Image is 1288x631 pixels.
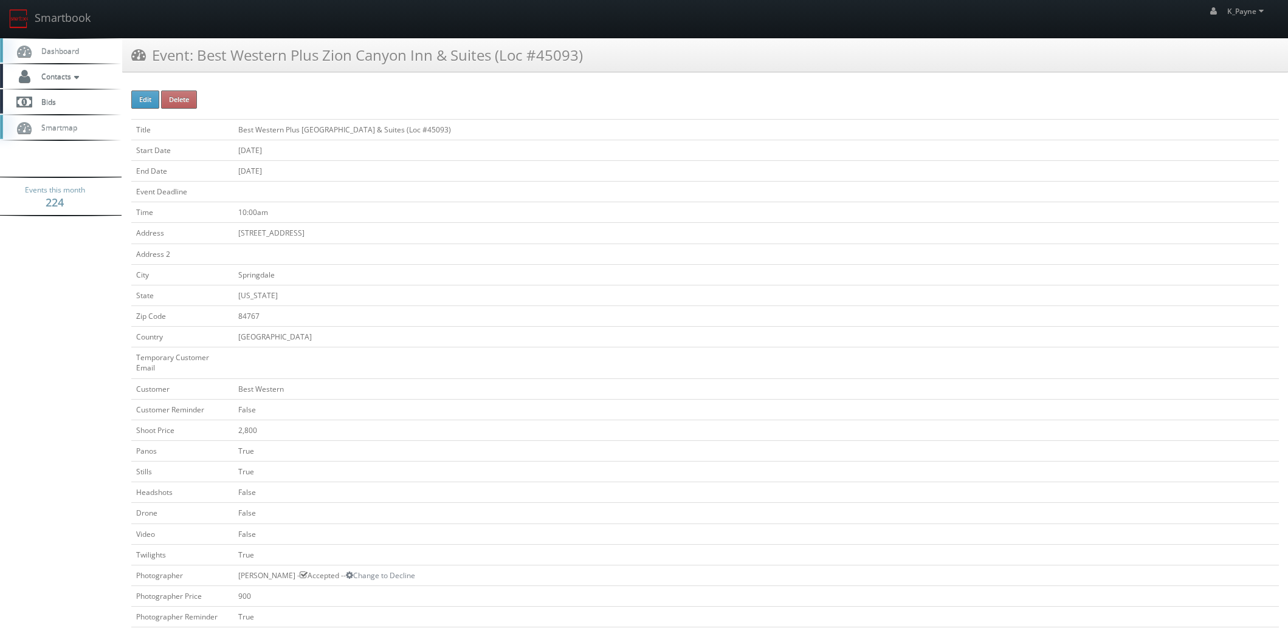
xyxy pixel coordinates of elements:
td: True [233,544,1279,565]
td: False [233,524,1279,544]
td: True [233,440,1279,461]
td: False [233,503,1279,524]
td: 900 [233,585,1279,606]
td: Zip Code [131,305,233,326]
span: Smartmap [35,122,77,132]
td: Shoot Price [131,420,233,440]
h3: Event: Best Western Plus Zion Canyon Inn & Suites (Loc #45093) [131,44,583,66]
span: K_Payne [1227,6,1267,16]
td: Photographer Price [131,585,233,606]
td: Springdale [233,264,1279,285]
td: Customer Reminder [131,399,233,420]
td: 10:00am [233,202,1279,223]
td: Country [131,327,233,347]
td: Address [131,223,233,244]
td: [STREET_ADDRESS] [233,223,1279,244]
td: True [233,462,1279,482]
td: Event Deadline [131,182,233,202]
td: Headshots [131,482,233,503]
td: True [233,607,1279,627]
td: Temporary Customer Email [131,347,233,378]
span: Dashboard [35,46,79,56]
strong: 224 [46,195,64,210]
a: Change to Decline [346,570,415,581]
button: Edit [131,90,159,109]
td: False [233,482,1279,503]
td: [DATE] [233,160,1279,181]
td: Stills [131,462,233,482]
td: Photographer Reminder [131,607,233,627]
td: Start Date [131,140,233,160]
td: False [233,399,1279,420]
td: Drone [131,503,233,524]
td: [GEOGRAPHIC_DATA] [233,327,1279,347]
td: Twilights [131,544,233,565]
td: 84767 [233,305,1279,326]
td: 2,800 [233,420,1279,440]
td: [DATE] [233,140,1279,160]
td: Title [131,119,233,140]
button: Delete [161,90,197,109]
span: Events this month [25,184,85,196]
td: Photographer [131,565,233,585]
td: [PERSON_NAME] - Accepted -- [233,565,1279,585]
td: City [131,264,233,285]
td: Best Western Plus [GEOGRAPHIC_DATA] & Suites (Loc #45093) [233,119,1279,140]
td: [US_STATE] [233,285,1279,305]
td: Best Western [233,378,1279,399]
td: End Date [131,160,233,181]
img: smartbook-logo.png [9,9,29,29]
td: Panos [131,440,233,461]
span: Contacts [35,71,82,81]
td: Time [131,202,233,223]
td: Video [131,524,233,544]
td: Customer [131,378,233,399]
span: Bids [35,97,56,107]
td: Address 2 [131,244,233,264]
td: State [131,285,233,305]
